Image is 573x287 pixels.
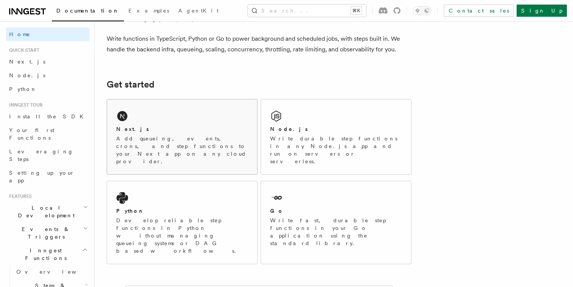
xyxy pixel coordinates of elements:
a: Sign Up [517,5,567,17]
button: Inngest Functions [6,244,90,265]
a: Leveraging Steps [6,145,90,166]
span: Leveraging Steps [9,148,74,162]
a: Get started [107,79,154,90]
span: Quick start [6,47,39,53]
p: Develop reliable step functions in Python without managing queueing systems or DAG based workflows. [116,217,248,255]
span: Install the SDK [9,113,88,120]
a: Next.js [6,55,90,69]
span: Home [9,30,30,38]
a: Documentation [52,2,124,21]
p: Add queueing, events, crons, and step functions to your Next app on any cloud provider. [116,135,248,165]
h2: Go [270,207,284,215]
h2: Python [116,207,144,215]
span: Documentation [56,8,119,14]
kbd: ⌘K [351,7,362,14]
a: Overview [13,265,90,279]
h2: Node.js [270,125,308,133]
a: Node.js [6,69,90,82]
span: Overview [16,269,95,275]
a: Node.jsWrite durable step functions in any Node.js app and run on servers or serverless. [261,99,411,175]
a: Examples [124,2,174,21]
span: Your first Functions [9,127,54,141]
span: Examples [128,8,169,14]
span: Events & Triggers [6,225,83,241]
button: Search...⌘K [248,5,366,17]
a: PythonDevelop reliable step functions in Python without managing queueing systems or DAG based wo... [107,181,258,264]
a: Install the SDK [6,110,90,123]
a: Setting up your app [6,166,90,187]
span: Inngest tour [6,102,43,108]
button: Toggle dark mode [413,6,431,15]
span: Features [6,193,32,199]
span: Setting up your app [9,170,75,183]
button: Events & Triggers [6,222,90,244]
span: Node.js [9,72,45,78]
span: Python [9,86,37,92]
a: Contact sales [444,5,514,17]
h2: Next.js [116,125,149,133]
a: AgentKit [174,2,223,21]
span: Inngest Functions [6,247,82,262]
p: Write fast, durable step functions in your Go application using the standard library. [270,217,402,247]
a: Your first Functions [6,123,90,145]
p: Write durable step functions in any Node.js app and run on servers or serverless. [270,135,402,165]
span: Local Development [6,204,83,219]
span: AgentKit [178,8,219,14]
p: Write functions in TypeScript, Python or Go to power background and scheduled jobs, with steps bu... [107,33,411,55]
a: Python [6,82,90,96]
a: Next.jsAdd queueing, events, crons, and step functions to your Next app on any cloud provider. [107,99,258,175]
button: Local Development [6,201,90,222]
a: GoWrite fast, durable step functions in your Go application using the standard library. [261,181,411,264]
span: Next.js [9,59,45,65]
a: Home [6,27,90,41]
